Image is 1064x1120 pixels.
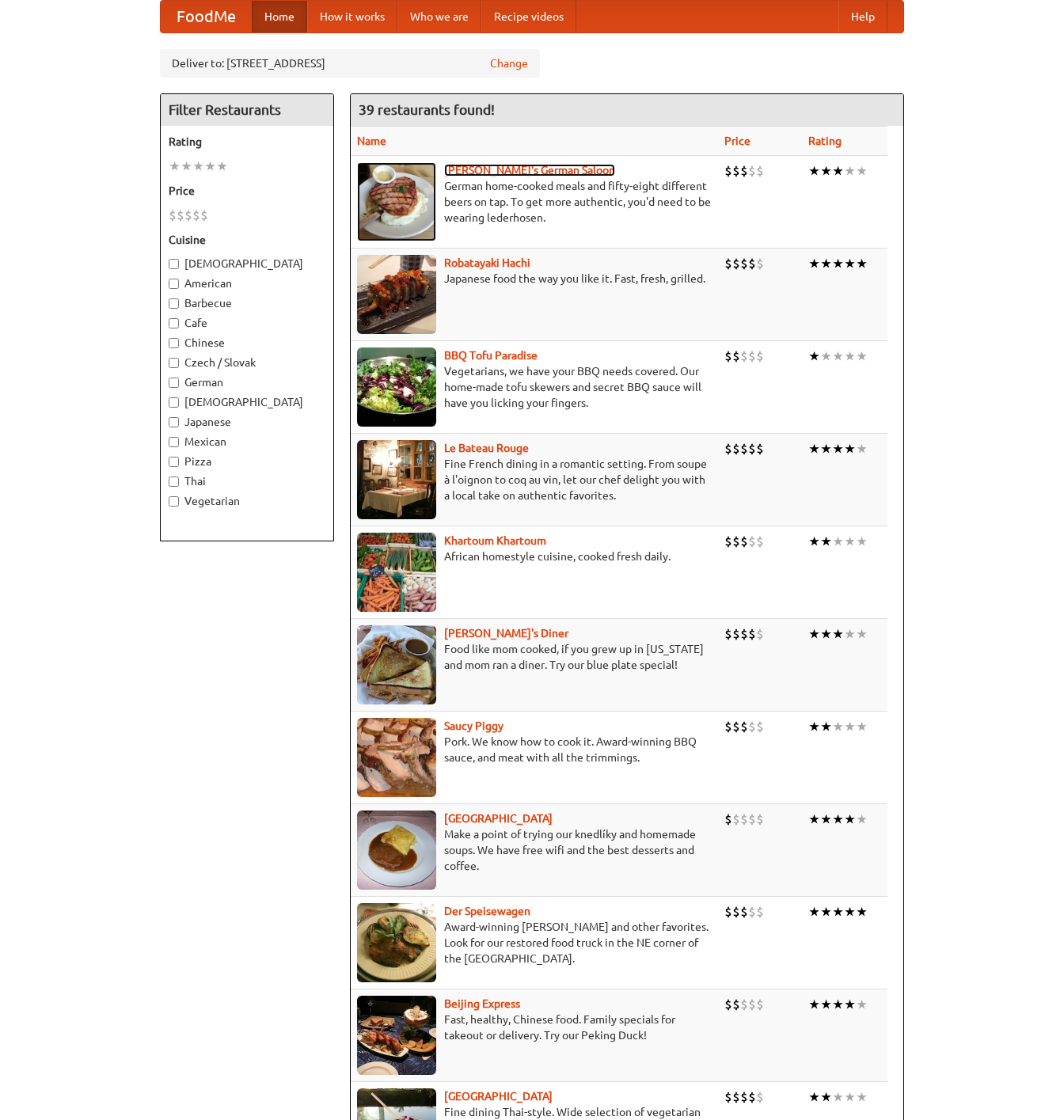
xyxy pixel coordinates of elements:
li: ★ [832,162,844,180]
li: ★ [856,811,868,828]
li: ★ [820,718,832,735]
li: ★ [832,903,844,921]
li: $ [732,625,740,643]
input: [DEMOGRAPHIC_DATA] [169,397,179,408]
li: $ [732,1088,740,1106]
b: BBQ Tofu Paradise [444,349,538,362]
img: beijing.jpg [357,996,436,1075]
li: ★ [808,440,820,457]
li: ★ [844,255,856,272]
li: ★ [832,255,844,272]
li: $ [740,625,748,643]
li: $ [724,996,732,1013]
li: $ [748,162,756,180]
li: $ [724,625,732,643]
li: $ [756,533,764,550]
img: robatayaki.jpg [357,255,436,334]
p: Fine French dining in a romantic setting. From soupe à l'oignon to coq au vin, let our chef delig... [357,456,712,503]
b: Der Speisewagen [444,905,530,917]
li: $ [724,718,732,735]
label: Czech / Slovak [169,355,325,370]
li: ★ [856,440,868,457]
p: German home-cooked meals and fifty-eight different beers on tap. To get more authentic, you'd nee... [357,178,712,226]
h5: Cuisine [169,232,325,248]
li: $ [184,207,192,224]
input: Pizza [169,457,179,467]
li: $ [756,718,764,735]
img: czechpoint.jpg [357,811,436,890]
li: ★ [820,996,832,1013]
li: $ [740,996,748,1013]
b: [GEOGRAPHIC_DATA] [444,812,553,825]
li: ★ [820,903,832,921]
label: Vegetarian [169,493,325,509]
b: Saucy Piggy [444,719,503,732]
input: Thai [169,476,179,487]
li: $ [732,718,740,735]
li: $ [740,718,748,735]
a: Beijing Express [444,997,520,1010]
li: ★ [856,1088,868,1106]
li: $ [756,255,764,272]
li: ★ [832,625,844,643]
li: $ [748,718,756,735]
img: speisewagen.jpg [357,903,436,982]
li: $ [756,347,764,365]
li: $ [748,1088,756,1106]
label: Thai [169,473,325,489]
li: ★ [820,347,832,365]
a: Price [724,135,750,147]
li: ★ [820,625,832,643]
label: [DEMOGRAPHIC_DATA] [169,256,325,271]
li: $ [177,207,184,224]
label: [DEMOGRAPHIC_DATA] [169,394,325,410]
a: [PERSON_NAME]'s Diner [444,627,568,640]
a: Help [838,1,887,32]
li: ★ [844,347,856,365]
li: $ [748,811,756,828]
li: ★ [180,158,192,175]
li: ★ [808,718,820,735]
a: [PERSON_NAME]'s German Saloon [444,164,615,177]
ng-pluralize: 39 restaurants found! [359,102,495,117]
li: $ [756,903,764,921]
input: Barbecue [169,298,179,309]
li: $ [748,533,756,550]
li: $ [740,440,748,457]
li: $ [740,347,748,365]
label: Pizza [169,454,325,469]
input: German [169,378,179,388]
label: American [169,275,325,291]
p: Vegetarians, we have your BBQ needs covered. Our home-made tofu skewers and secret BBQ sauce will... [357,363,712,411]
li: $ [732,533,740,550]
div: Deliver to: [STREET_ADDRESS] [160,49,540,78]
input: American [169,279,179,289]
li: ★ [832,718,844,735]
li: ★ [204,158,216,175]
li: $ [748,903,756,921]
li: ★ [856,718,868,735]
label: Chinese [169,335,325,351]
li: ★ [808,162,820,180]
li: ★ [820,255,832,272]
img: saucy.jpg [357,718,436,797]
li: $ [732,996,740,1013]
li: $ [748,347,756,365]
li: ★ [832,996,844,1013]
input: Cafe [169,318,179,328]
a: Name [357,135,386,147]
li: ★ [216,158,228,175]
input: Chinese [169,338,179,348]
p: Make a point of trying our knedlíky and homemade soups. We have free wifi and the best desserts a... [357,826,712,874]
label: Mexican [169,434,325,450]
li: ★ [808,625,820,643]
a: [GEOGRAPHIC_DATA] [444,1090,553,1103]
li: ★ [844,440,856,457]
input: Japanese [169,417,179,427]
input: Vegetarian [169,496,179,507]
li: $ [748,996,756,1013]
li: $ [169,207,177,224]
img: bateaurouge.jpg [357,440,436,519]
li: ★ [856,625,868,643]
